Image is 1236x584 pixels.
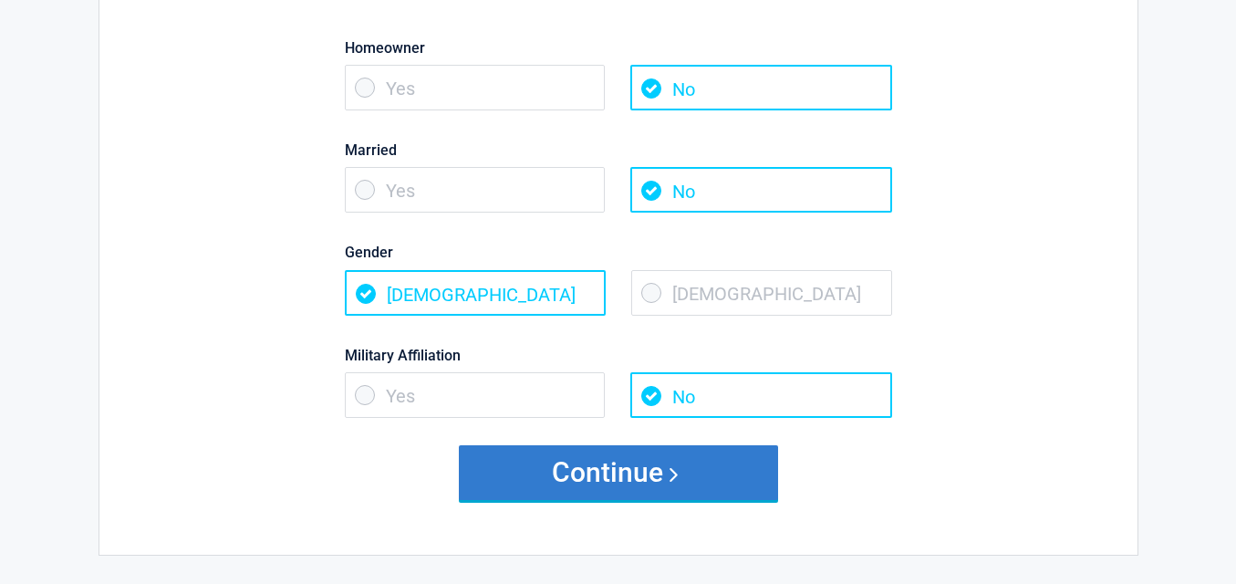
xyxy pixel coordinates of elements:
[345,270,606,316] span: [DEMOGRAPHIC_DATA]
[345,372,606,418] span: Yes
[630,372,891,418] span: No
[345,36,892,60] label: Homeowner
[630,167,891,213] span: No
[459,445,778,500] button: Continue
[345,343,892,368] label: Military Affiliation
[345,240,892,265] label: Gender
[345,65,606,110] span: Yes
[345,138,892,162] label: Married
[630,65,891,110] span: No
[631,270,892,316] span: [DEMOGRAPHIC_DATA]
[345,167,606,213] span: Yes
